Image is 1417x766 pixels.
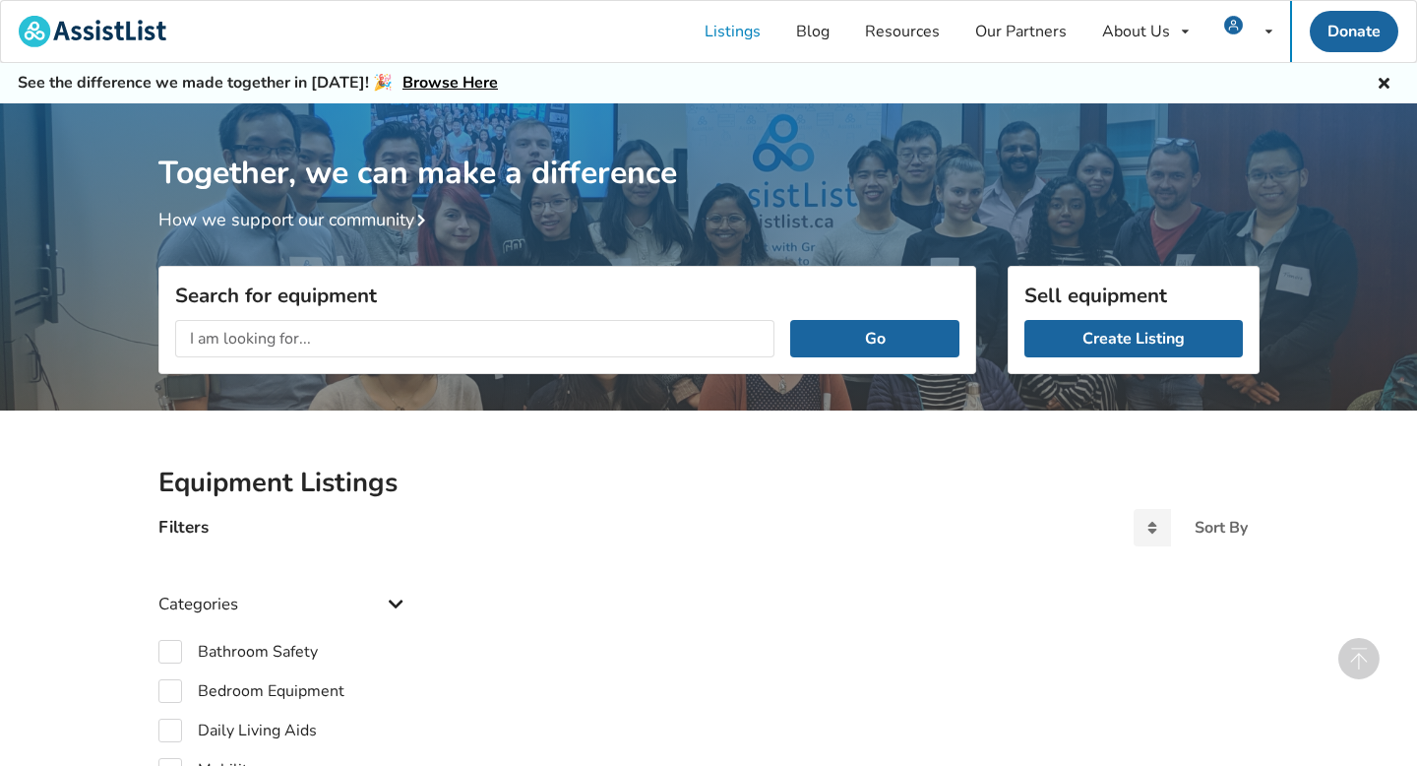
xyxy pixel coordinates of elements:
h4: Filters [158,516,209,539]
h2: Equipment Listings [158,466,1260,500]
div: Categories [158,554,410,624]
label: Bedroom Equipment [158,679,344,703]
a: Resources [847,1,957,62]
a: Listings [687,1,778,62]
div: Sort By [1195,520,1248,536]
label: Daily Living Aids [158,719,317,742]
a: Browse Here [402,72,498,94]
img: user icon [1224,16,1243,34]
label: Bathroom Safety [158,640,318,664]
a: Create Listing [1024,320,1243,357]
a: Donate [1310,11,1398,52]
div: About Us [1102,24,1170,39]
a: Blog [778,1,847,62]
h3: Search for equipment [175,283,959,308]
img: assistlist-logo [19,16,166,47]
a: Our Partners [957,1,1084,62]
h5: See the difference we made together in [DATE]! 🎉 [18,73,498,94]
a: How we support our community [158,208,434,231]
input: I am looking for... [175,320,775,357]
h3: Sell equipment [1024,283,1243,308]
button: Go [790,320,958,357]
h1: Together, we can make a difference [158,103,1260,193]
